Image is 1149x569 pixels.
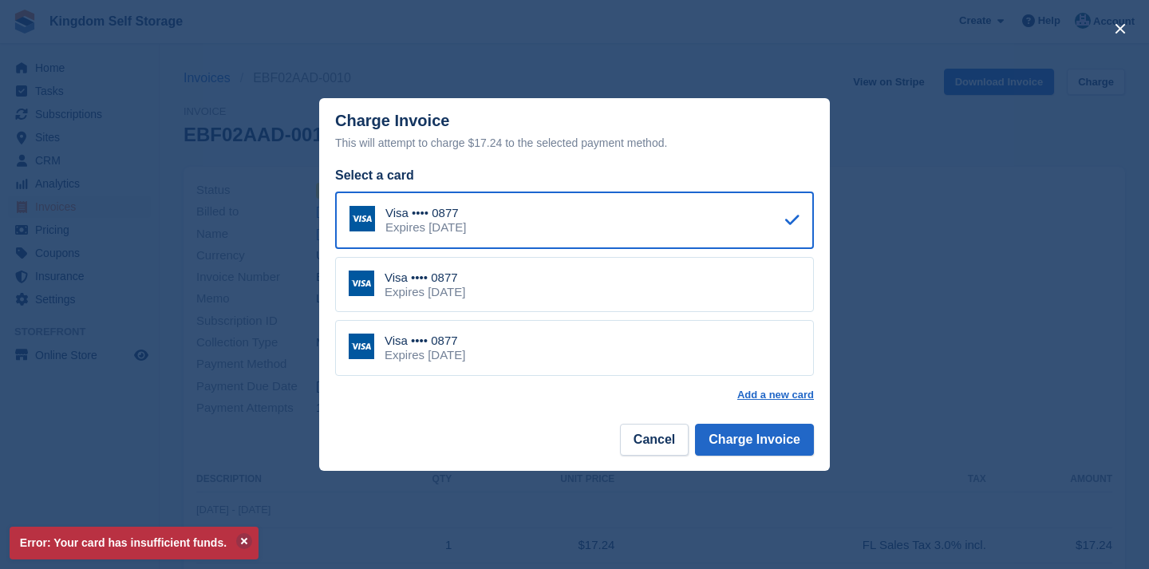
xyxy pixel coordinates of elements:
div: Visa •••• 0877 [385,206,466,220]
div: Select a card [335,166,814,185]
a: Add a new card [737,389,814,401]
div: Expires [DATE] [385,285,465,299]
p: Error: Your card has insufficient funds. [10,527,259,559]
button: close [1108,16,1133,41]
img: Visa Logo [349,334,374,359]
div: Charge Invoice [335,112,814,152]
img: Visa Logo [349,271,374,296]
div: Visa •••• 0877 [385,271,465,285]
div: Expires [DATE] [385,220,466,235]
div: This will attempt to charge $17.24 to the selected payment method. [335,133,814,152]
button: Cancel [620,424,689,456]
div: Expires [DATE] [385,348,465,362]
div: Visa •••• 0877 [385,334,465,348]
img: Visa Logo [349,206,375,231]
button: Charge Invoice [695,424,814,456]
